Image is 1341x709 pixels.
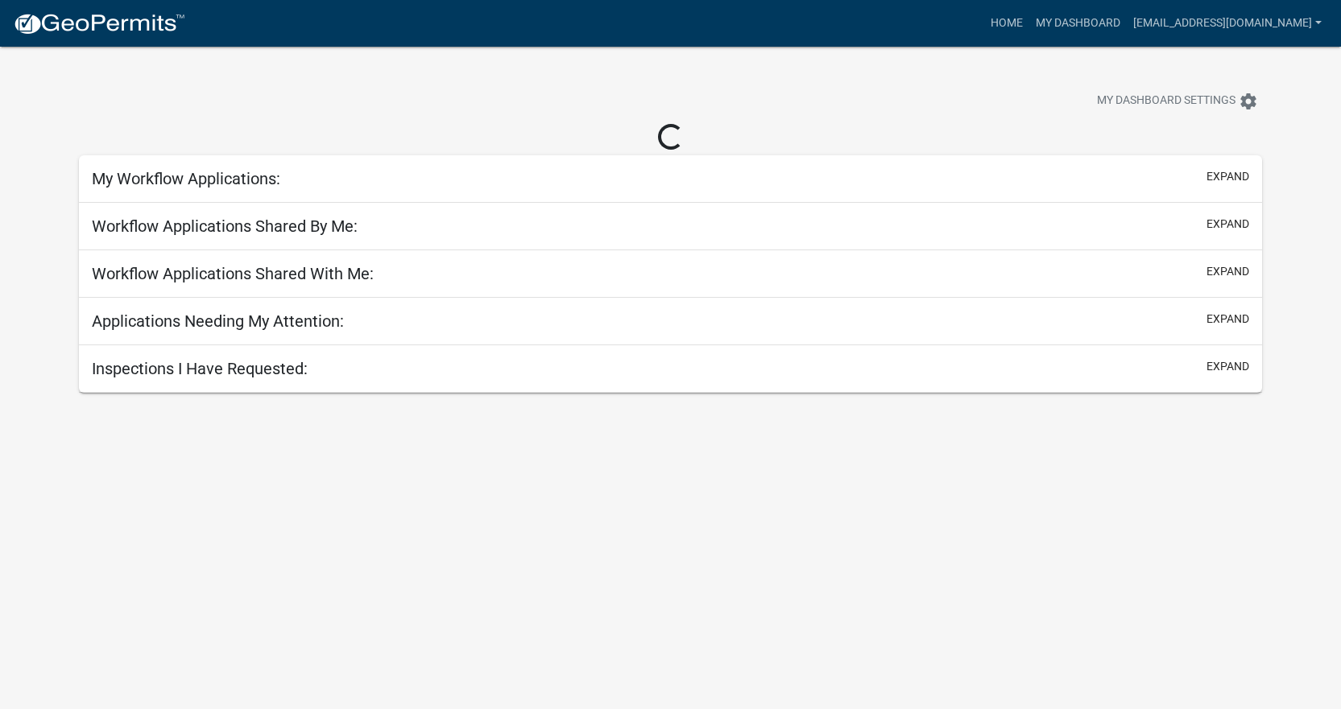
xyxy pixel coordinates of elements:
a: My Dashboard [1029,8,1127,39]
button: expand [1206,216,1249,233]
i: settings [1239,92,1258,111]
button: expand [1206,311,1249,328]
button: expand [1206,168,1249,185]
button: expand [1206,358,1249,375]
span: My Dashboard Settings [1097,92,1235,111]
h5: Workflow Applications Shared With Me: [92,264,374,283]
h5: Applications Needing My Attention: [92,311,344,331]
a: [EMAIL_ADDRESS][DOMAIN_NAME] [1127,8,1328,39]
h5: My Workflow Applications: [92,169,280,188]
h5: Inspections I Have Requested: [92,359,308,378]
a: Home [984,8,1029,39]
h5: Workflow Applications Shared By Me: [92,216,358,236]
button: expand [1206,263,1249,280]
button: My Dashboard Settingssettings [1084,85,1271,117]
